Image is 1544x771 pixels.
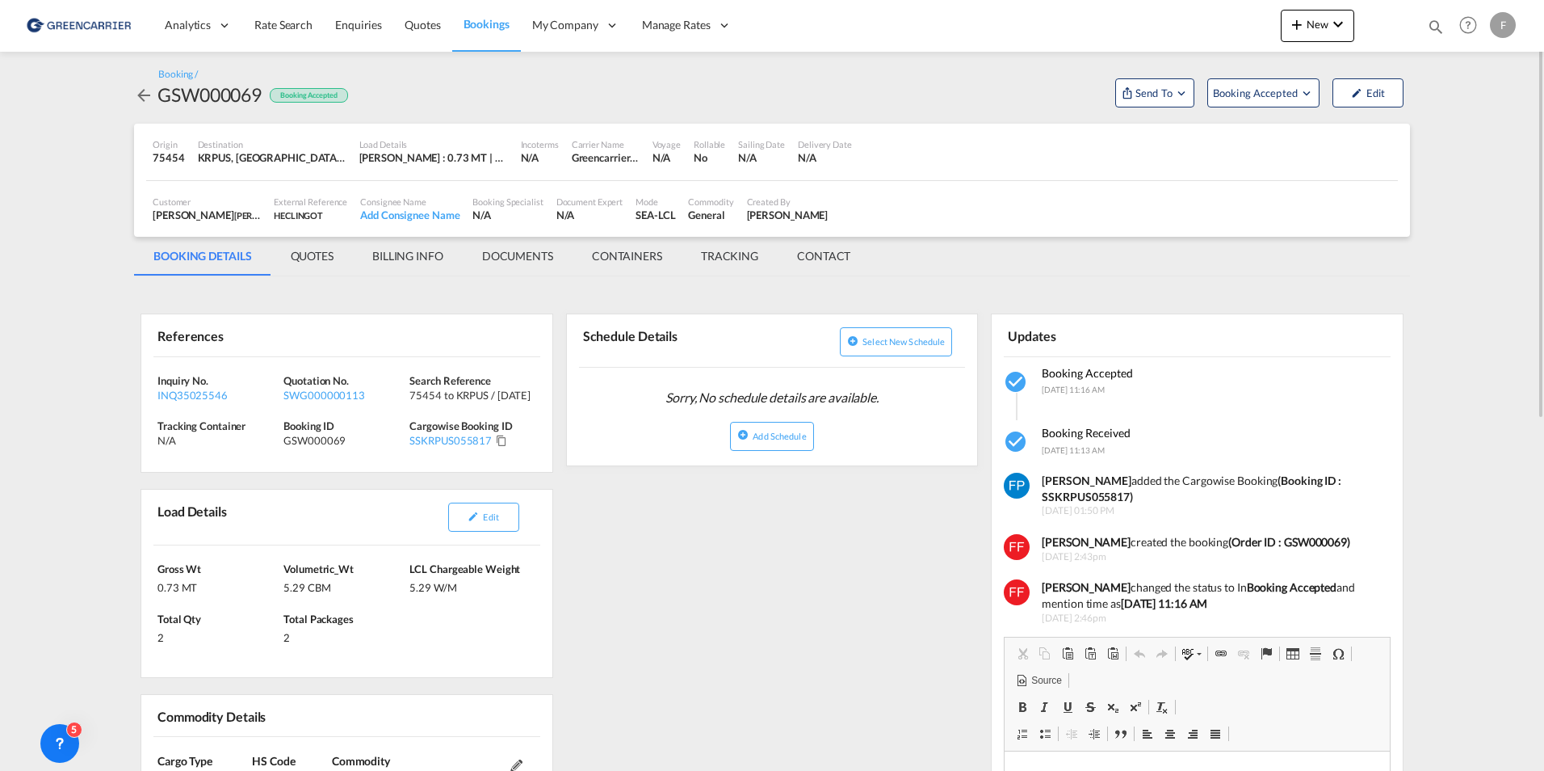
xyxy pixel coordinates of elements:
span: Enquiries [335,18,382,32]
a: Center [1159,723,1181,744]
a: Underline (Ctrl+U) [1056,697,1079,718]
div: N/A [157,433,279,448]
div: Booking Accepted [270,88,347,103]
span: Add Schedule [753,431,806,441]
span: Gross Wt [157,562,201,575]
a: Insert/Remove Numbered List [1011,723,1034,744]
span: Edit [483,512,498,522]
md-icon: icon-pencil [468,511,479,522]
a: Align Left [1136,723,1159,744]
span: Total Qty [157,613,201,626]
span: Bookings [464,17,510,31]
md-icon: icon-magnify [1427,18,1445,36]
div: [PERSON_NAME] : 0.73 MT | Volumetric Wt : 5.29 CBM | Chargeable Wt : 5.29 W/M [359,150,508,165]
div: Incoterms [521,138,559,150]
button: icon-pencilEdit [1332,78,1403,107]
div: 75454 to KRPUS / 19 Aug 2025 [409,388,531,402]
span: Manage Rates [642,17,711,33]
a: Undo (Ctrl+Z) [1128,643,1151,664]
a: Strikethrough [1079,697,1101,718]
div: Voyage [652,138,681,150]
div: Customer [153,196,261,208]
a: Anchor [1255,643,1278,664]
div: F [1490,12,1516,38]
md-icon: icon-pencil [1351,87,1362,99]
a: Decrease Indent [1060,723,1083,744]
body: Editor, editor4 [16,16,369,33]
span: [PERSON_NAME] Linieagenturer AB [234,209,376,221]
md-icon: icon-chevron-down [1328,15,1348,34]
div: Document Expert [556,196,623,208]
a: Italic (Ctrl+I) [1034,697,1056,718]
div: Booking / [158,68,198,82]
span: [DATE] 11:16 AM [1042,385,1105,394]
a: Source [1011,670,1066,691]
span: Inquiry No. [157,374,208,387]
a: Paste (Ctrl+V) [1056,643,1079,664]
div: SSKRPUS055817 [409,433,492,448]
a: Bold (Ctrl+B) [1011,697,1034,718]
md-icon: icon-plus 400-fg [1287,15,1307,34]
div: Consignee Name [360,196,459,208]
div: INQ35025546 [157,388,279,402]
div: Origin [153,138,185,150]
a: Unlink [1232,643,1255,664]
div: Load Details [153,496,233,538]
b: [DATE] 11:16 AM [1121,596,1208,610]
div: 2 [157,626,279,645]
div: Booking Specialist [472,196,543,208]
md-icon: icon-plus-circle [847,335,858,347]
span: Select new schedule [862,336,945,347]
div: KRPUS, Busan, Korea, Republic of, Greater China & Far East Asia, Asia Pacific [198,150,346,165]
div: GSW000069 [283,433,405,448]
div: SEA-LCL [636,208,675,222]
img: 609dfd708afe11efa14177256b0082fb.png [24,7,133,44]
div: Help [1454,11,1490,40]
md-pagination-wrapper: Use the left and right arrow keys to navigate between tabs [134,237,870,276]
span: Search Reference [409,374,490,387]
div: 0.73 MT [157,576,279,595]
span: Booking Received [1042,426,1131,440]
a: Paste from Word [1101,643,1124,664]
md-tab-item: CONTACT [778,237,870,276]
md-icon: icon-plus-circle [737,429,749,440]
b: [PERSON_NAME] [1042,580,1131,594]
div: Sailing Date [738,138,785,150]
span: Sorry, No schedule details are available. [659,382,885,413]
a: Align Right [1181,723,1204,744]
div: Destination [198,138,346,150]
span: My Company [532,17,598,33]
a: Redo (Ctrl+Y) [1151,643,1173,664]
span: [DATE] 2:46pm [1042,612,1378,626]
span: Rate Search [254,18,313,32]
div: SWG000000113 [283,388,405,402]
div: Mode [636,196,675,208]
div: changed the status to In and mention time as [1042,579,1378,611]
a: Increase Indent [1083,723,1106,744]
div: [PERSON_NAME] [153,208,261,222]
span: Booking Accepted [1213,85,1299,101]
strong: (Booking ID : SSKRPUS055817) [1042,474,1341,503]
a: Block Quote [1110,723,1132,744]
div: N/A [521,150,539,165]
md-tab-item: BOOKING DETAILS [134,237,271,276]
span: Booking ID [283,419,334,432]
div: GSW000069 [157,82,262,107]
span: Booking Accepted [1042,366,1133,380]
button: Open demo menu [1207,78,1320,107]
div: 5.29 W/M [409,576,531,595]
div: N/A [738,150,785,165]
md-tab-item: BILLING INFO [353,237,463,276]
div: Updates [1004,321,1194,349]
div: N/A [652,150,681,165]
div: Commodity [688,196,733,208]
div: Commodity Details [153,701,343,730]
div: No [694,150,725,165]
div: created the booking [1042,534,1378,550]
div: 75454 [153,150,185,165]
div: icon-magnify [1427,18,1445,42]
span: Quotation No. [283,374,349,387]
span: LCL Chargeable Weight [409,562,520,575]
span: Send To [1134,85,1174,101]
